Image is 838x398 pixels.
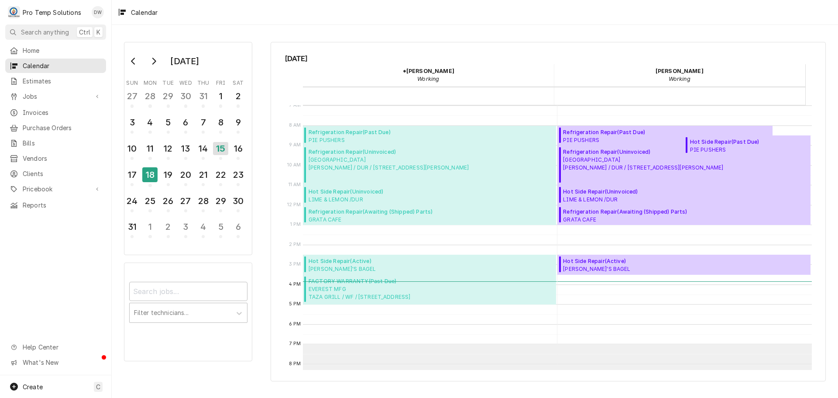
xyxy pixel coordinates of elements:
div: 9 [231,116,245,129]
th: Saturday [230,76,247,87]
span: 9 AM [287,142,303,149]
div: 24 [125,194,139,208]
div: [Service] Hot Side Repair LIME & LEMON /DUR LIME / 9TH ST DUR / 811 9th St, Durham, NC 27705 ID: ... [557,185,811,205]
span: LIME & LEMON /DUR LIME / 9TH ST DUR / [STREET_ADDRESS] [563,196,671,203]
span: Refrigeration Repair ( Uninvoiced ) [309,148,469,156]
div: 19 [161,168,175,181]
span: Invoices [23,108,102,117]
div: 18 [142,167,158,182]
span: 5 PM [287,301,303,308]
th: Tuesday [159,76,177,87]
div: 2 [231,90,245,103]
div: Refrigeration Repair(Past Due)PIE PUSHERSPIE PUSHERS/ DUR- MAIN ST / [STREET_ADDRESS] [303,126,556,146]
span: 11 AM [286,181,303,188]
span: 1 PM [288,221,303,228]
span: Refrigeration Repair ( Awaiting (Shipped) Parts ) [309,208,459,216]
div: 27 [179,194,192,208]
div: Refrigeration Repair(Awaiting (Shipped) Parts)GRATA CAFEGRATA CAFE/ [GEOGRAPHIC_DATA] / [STREET_A... [557,205,811,225]
span: PIE PUSHERS PIE PUSHERS/ DUR- MAIN ST / [STREET_ADDRESS] [563,136,699,143]
span: 8 PM [287,360,303,367]
a: Go to What's New [5,355,106,370]
div: 29 [214,194,227,208]
div: 16 [231,142,245,155]
div: 30 [179,90,192,103]
span: Calendar [23,61,102,70]
div: 5 [214,220,227,233]
span: Pricebook [23,184,89,194]
span: Refrigeration Repair ( Uninvoiced ) [563,148,723,156]
div: FACTORY WARRANTY(Past Due)EVEREST MFGTAZA GRILL / WF / [STREET_ADDRESS] [303,275,556,305]
span: [PERSON_NAME]'S BAGEL ISACC'S BAGEL / DUR / [STREET_ADDRESS] [309,265,423,272]
span: GRATA CAFE GRATA CAFE/ [GEOGRAPHIC_DATA] / [STREET_ADDRESS] [309,216,459,223]
a: Vendors [5,151,106,166]
div: Calendar Filters [129,274,247,332]
div: 31 [125,220,139,233]
div: [Service] Hot Side Repair PIE PUSHERS PIE PUSHERS/ DUR- MAIN ST / 117 W Main St A, Durham, NC 275... [684,135,811,156]
th: Friday [212,76,230,87]
span: Hot Side Repair ( Active ) [563,257,677,265]
span: Refrigeration Repair ( Past Due ) [309,128,444,136]
a: Purchase Orders [5,121,106,135]
div: 28 [196,194,210,208]
span: Hot Side Repair ( Uninvoiced ) [563,188,671,196]
div: 15 [213,142,228,155]
div: Hot Side Repair(Past Due)PIE PUSHERSPIE PUSHERS/ DUR- MAIN ST / [STREET_ADDRESS] [684,135,811,156]
span: FACTORY WARRANTY ( Past Due ) [309,277,410,285]
span: Home [23,46,102,55]
span: 4 PM [287,281,303,288]
strong: [PERSON_NAME] [656,68,704,74]
div: Calendar Calendar [271,42,826,381]
div: Hot Side Repair(Uninvoiced)LIME & LEMON /DURLIME / 9TH ST DUR / [STREET_ADDRESS] [303,185,556,205]
span: Bills [23,138,102,148]
span: LIME & LEMON /DUR LIME / 9TH ST DUR / [STREET_ADDRESS] [309,196,417,203]
a: Calendar [5,59,106,73]
a: Go to Help Center [5,340,106,354]
span: Hot Side Repair ( Uninvoiced ) [309,188,417,196]
em: Working [417,76,439,82]
div: Pro Temp Solutions [23,8,81,17]
span: Reports [23,201,102,210]
span: Help Center [23,343,101,352]
div: 7 [196,116,210,129]
div: [Service] Refrigeration Repair TOBACCO ROAD SPORTS CAFE TOBACCO RD / DUR / 280 S Mangum St, Durha... [557,145,811,185]
em: Working [669,76,690,82]
div: 5 [161,116,175,129]
a: Go to Pricebook [5,182,106,196]
div: 27 [125,90,139,103]
span: [DATE] [285,53,812,64]
div: 26 [161,194,175,208]
div: 1 [214,90,227,103]
span: What's New [23,358,101,367]
div: Hot Side Repair(Active)[PERSON_NAME]'S BAGELISACC'S BAGEL / DUR / [STREET_ADDRESS] [303,255,556,275]
span: Estimates [23,76,102,86]
span: 7 PM [287,340,303,347]
div: Refrigeration Repair(Awaiting (Shipped) Parts)GRATA CAFEGRATA CAFE/ [GEOGRAPHIC_DATA] / [STREET_A... [303,205,556,225]
div: [Service] Refrigeration Repair TOBACCO ROAD SPORTS CAFE TOBACCO RD / DUR / 280 S Mangum St, Durha... [303,145,556,185]
div: [Service] Hot Side Repair ISAAC'S BAGEL ISACC'S BAGEL / DUR / 1003 W Chapel Hill St, Durham, NC 2... [557,255,811,275]
span: Refrigeration Repair ( Past Due ) [563,128,699,136]
span: PIE PUSHERS PIE PUSHERS/ DUR- MAIN ST / [STREET_ADDRESS] [690,146,808,153]
div: 29 [161,90,175,103]
div: 2 [161,220,175,233]
th: Wednesday [177,76,194,87]
span: Vendors [23,154,102,163]
input: Search jobs... [129,282,247,301]
span: [GEOGRAPHIC_DATA] [PERSON_NAME] / DUR / [STREET_ADDRESS][PERSON_NAME] [309,156,469,172]
span: 2 PM [287,241,303,248]
div: [Service] Refrigeration Repair GRATA CAFE GRATA CAFE/ CARRBORO / 200 N Greensboro St, Carrboro, N... [303,205,556,225]
a: Clients [5,166,106,181]
div: 30 [231,194,245,208]
button: Search anythingCtrlK [5,24,106,40]
span: PIE PUSHERS PIE PUSHERS/ DUR- MAIN ST / [STREET_ADDRESS] [309,136,444,143]
strong: *[PERSON_NAME] [402,68,454,74]
div: 8 [214,116,227,129]
div: [DATE] [167,54,202,69]
span: Search anything [21,28,69,37]
div: [Service] FACTORY WARRANTY EVEREST MFG TAZA GRILL / WF / 1898 S FRANKLIN ST #110 ID: WO#ERW14737 ... [303,275,556,305]
div: Dakota Williams - Working [554,64,805,86]
div: P [8,6,20,18]
div: Hot Side Repair(Active)[PERSON_NAME]'S BAGELISACC'S BAGEL / DUR / [STREET_ADDRESS] [557,255,811,275]
span: 7 AM [287,102,303,109]
div: 17 [125,168,139,181]
div: 10 [125,142,139,155]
